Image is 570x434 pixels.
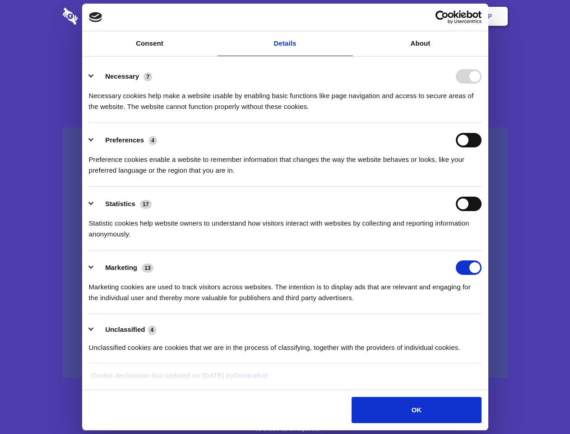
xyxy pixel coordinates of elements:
a: Contact [366,2,408,30]
span: 17 [140,200,152,209]
a: Wistia video thumbnail [63,127,508,378]
span: 4 [148,325,157,335]
span: 7 [144,72,152,81]
h4: Auto-redaction of sensitive data, encrypted data sharing and self-destructing private chats. Shar... [63,82,508,112]
a: Login [409,2,449,30]
div: Preference cookies enable a website to remember information that changes the way the website beha... [89,147,482,176]
a: Details [218,31,353,56]
a: Cookiebot [234,372,268,379]
img: logo [89,12,102,22]
iframe: Drift Widget Chat Controller [525,389,559,423]
h1: Eliminate Slack Data Loss. [63,41,508,73]
a: Usercentrics Cookiebot - opens in a new window [403,10,482,24]
a: Consent [82,31,218,56]
label: Preferences [105,136,144,144]
img: logo-wordmark-white-trans-d4663122ce5f474addd5e946df7df03e33cb6a1c49d2221995e7729f52c070b2.svg [63,8,140,25]
a: About [353,31,488,56]
div: Unclassified cookies are cookies that we are in the process of classifying, together with the pro... [89,335,482,353]
label: Marketing [105,264,137,271]
div: Marketing cookies are used to track visitors across websites. The intention is to display ads tha... [89,275,482,303]
label: Necessary [105,72,139,80]
button: Necessary (7) [89,69,158,84]
button: Marketing (13) [89,260,159,275]
a: Pricing [265,2,304,30]
div: Necessary cookies help make a website usable by enabling basic functions like page navigation and... [89,84,482,112]
div: Statistic cookies help website owners to understand how visitors interact with websites by collec... [89,211,482,240]
button: Unclassified (4) [89,324,162,335]
button: OK [352,397,481,423]
div: Cookie declaration last updated on [DATE] by [84,370,486,388]
span: 13 [142,264,153,273]
label: Statistics [105,200,135,208]
button: Preferences (4) [89,133,163,147]
span: 4 [148,136,157,145]
button: Statistics (17) [89,197,158,211]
